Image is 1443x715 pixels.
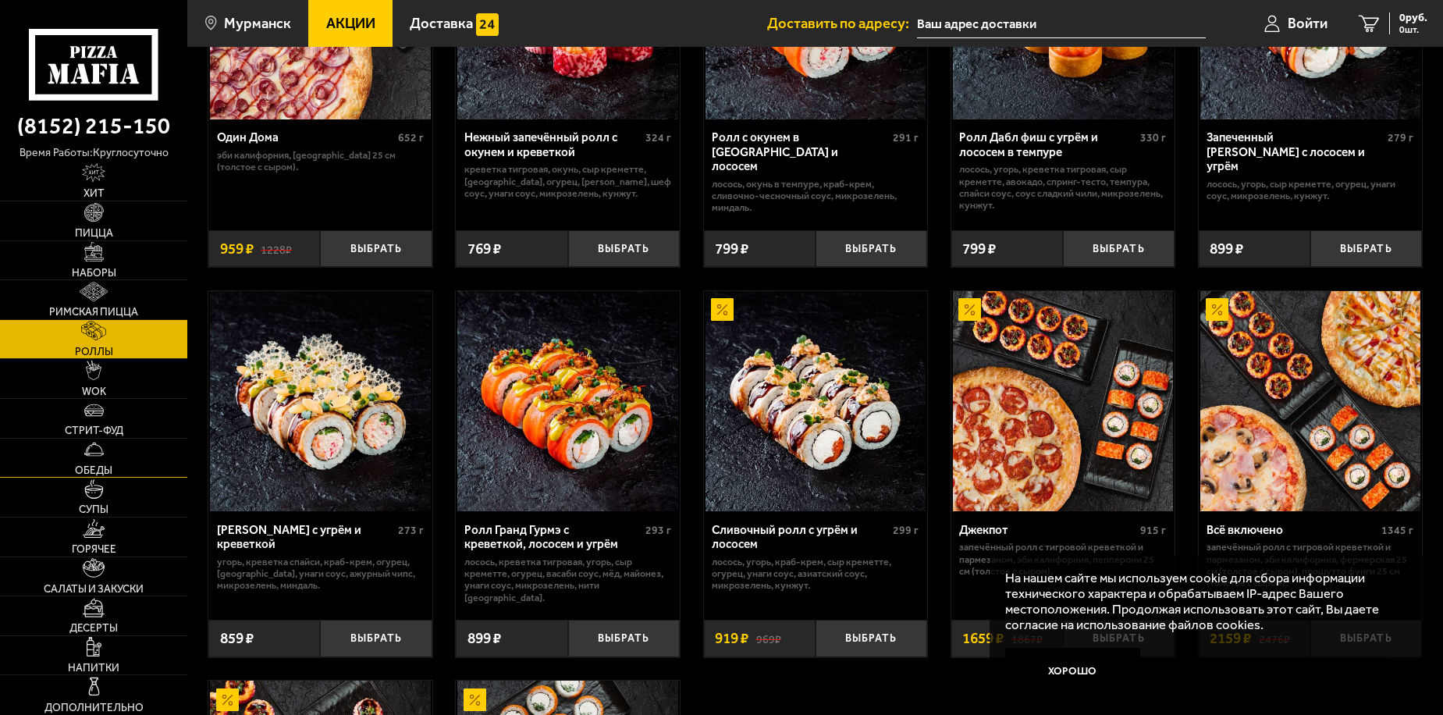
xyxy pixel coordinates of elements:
button: Выбрать [816,620,927,656]
a: АкционныйДжекпот [951,291,1175,511]
div: Джекпот [959,523,1136,537]
span: Роллы [75,347,113,357]
span: 915 г [1140,524,1166,537]
span: WOK [82,386,106,397]
span: 324 г [645,131,671,144]
a: Ролл Гранд Гурмэ с креветкой, лососем и угрём [456,291,679,511]
img: Ролл Гранд Гурмэ с креветкой, лососем и угрём [457,291,677,511]
p: Эби Калифорния, [GEOGRAPHIC_DATA] 25 см (толстое с сыром). [217,149,424,173]
span: Доставить по адресу: [767,16,917,30]
span: Дополнительно [44,703,144,713]
div: [PERSON_NAME] с угрём и креветкой [217,523,394,552]
span: 291 г [893,131,919,144]
span: 859 ₽ [220,631,254,646]
s: 1228 ₽ [261,241,292,256]
div: Запеченный [PERSON_NAME] с лососем и угрём [1207,130,1384,173]
input: Ваш адрес доставки [917,9,1206,38]
p: Запечённый ролл с тигровой креветкой и пармезаном, Эби Калифорния, Пепперони 25 см (толстое с сыр... [959,541,1166,577]
span: 0 шт. [1399,25,1427,34]
p: лосось, окунь в темпуре, краб-крем, сливочно-чесночный соус, микрозелень, миндаль. [712,178,919,214]
img: Акционный [216,688,239,711]
span: 293 г [645,524,671,537]
button: Хорошо [1005,648,1140,693]
span: 799 ₽ [962,241,996,256]
p: угорь, креветка спайси, краб-крем, огурец, [GEOGRAPHIC_DATA], унаги соус, ажурный чипс, микрозеле... [217,556,424,592]
span: 1659 ₽ [962,631,1004,646]
span: Наборы [72,268,116,279]
span: Римская пицца [49,307,138,318]
img: 15daf4d41897b9f0e9f617042186c801.svg [476,13,499,36]
img: Акционный [711,298,734,321]
span: 959 ₽ [220,241,254,256]
span: Стрит-фуд [65,425,123,436]
span: Десерты [69,623,118,634]
span: 652 г [398,131,424,144]
img: Всё включено [1200,291,1420,511]
span: Напитки [68,663,119,674]
span: 899 ₽ [1210,241,1243,256]
div: Всё включено [1207,523,1377,537]
span: Мурманск [224,16,291,30]
span: Салаты и закуски [44,584,144,595]
img: Акционный [464,688,486,711]
span: Пицца [75,228,113,239]
span: Войти [1288,16,1327,30]
img: Акционный [958,298,981,321]
p: лосось, угорь, Сыр креметте, огурец, унаги соус, микрозелень, кунжут. [1207,178,1413,202]
span: Горячее [72,544,116,555]
span: 899 ₽ [467,631,501,646]
span: Супы [79,504,108,515]
div: Один Дома [217,130,394,144]
div: Нежный запечённый ролл с окунем и креветкой [464,130,642,159]
img: Акционный [1206,298,1228,321]
div: Ролл Гранд Гурмэ с креветкой, лососем и угрём [464,523,642,552]
span: 769 ₽ [467,241,501,256]
span: 279 г [1388,131,1413,144]
p: лосось, угорь, краб-крем, Сыр креметте, огурец, унаги соус, азиатский соус, микрозелень, кунжут. [712,556,919,592]
span: Хит [84,188,105,199]
div: Ролл с окунем в [GEOGRAPHIC_DATA] и лососем [712,130,889,173]
a: Ролл Калипсо с угрём и креветкой [208,291,432,511]
p: лосось, угорь, креветка тигровая, Сыр креметте, авокадо, спринг-тесто, темпура, спайси соус, соус... [959,163,1166,212]
img: Джекпот [953,291,1173,511]
button: Выбрать [1310,230,1422,267]
button: Выбрать [320,620,432,656]
p: Запечённый ролл с тигровой креветкой и пармезаном, Эби Калифорния, Фермерская 25 см (толстое с сы... [1207,541,1413,589]
img: Сливочный ролл с угрём и лососем [706,291,926,511]
span: Обеды [75,465,112,476]
span: 919 ₽ [715,631,748,646]
button: Выбрать [320,230,432,267]
button: Выбрать [816,230,927,267]
p: лосось, креветка тигровая, угорь, Сыр креметте, огурец, васаби соус, мёд, майонез, унаги соус, ми... [464,556,671,604]
span: 273 г [398,524,424,537]
span: Доставка [410,16,473,30]
div: Ролл Дабл фиш с угрём и лососем в темпуре [959,130,1136,159]
button: Выбрать [568,230,680,267]
span: 0 руб. [1399,12,1427,23]
p: На нашем сайте мы используем cookie для сбора информации технического характера и обрабатываем IP... [1005,571,1399,633]
span: Акции [326,16,375,30]
img: Ролл Калипсо с угрём и креветкой [210,291,430,511]
button: Выбрать [568,620,680,656]
span: 1345 г [1381,524,1413,537]
p: креветка тигровая, окунь, Сыр креметте, [GEOGRAPHIC_DATA], огурец, [PERSON_NAME], шеф соус, унаги... [464,163,671,199]
span: 330 г [1140,131,1166,144]
a: АкционныйВсё включено [1199,291,1422,511]
span: 299 г [893,524,919,537]
span: 799 ₽ [715,241,748,256]
div: Сливочный ролл с угрём и лососем [712,523,889,552]
a: АкционныйСливочный ролл с угрём и лососем [704,291,927,511]
s: 969 ₽ [756,631,781,646]
button: Выбрать [1063,230,1175,267]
